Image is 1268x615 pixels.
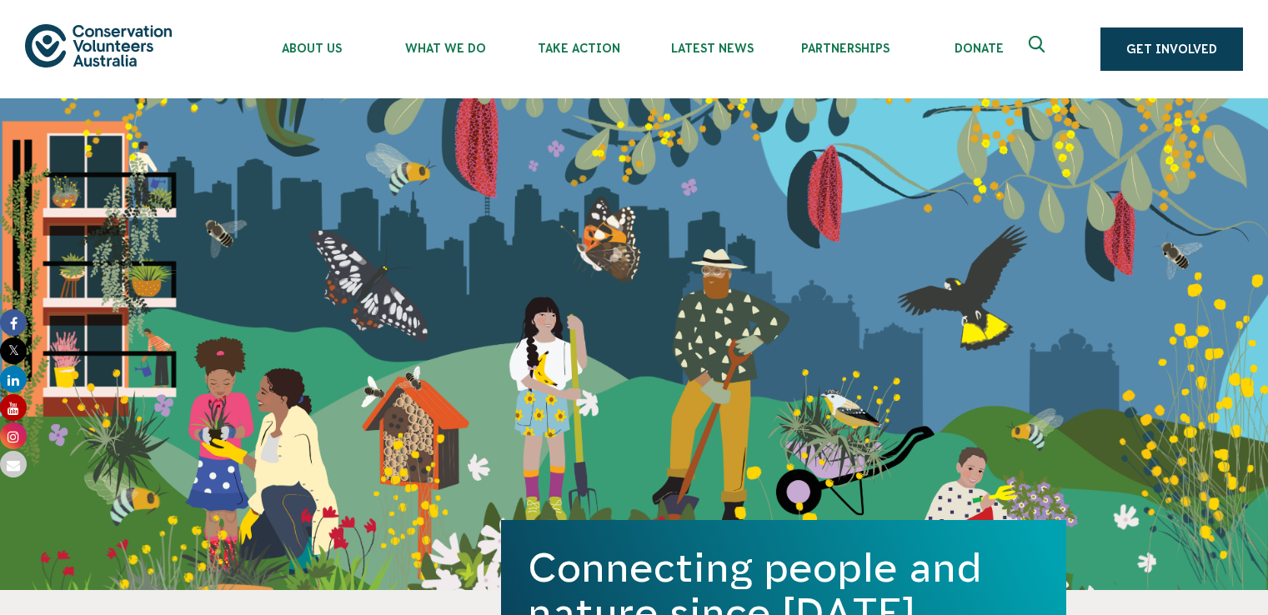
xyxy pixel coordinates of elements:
[378,42,512,55] span: What We Do
[25,24,172,67] img: logo.svg
[1100,27,1243,71] a: Get Involved
[1029,36,1050,62] span: Expand search box
[245,42,378,55] span: About Us
[779,42,912,55] span: Partnerships
[1019,29,1059,69] button: Expand search box Close search box
[912,42,1045,55] span: Donate
[645,42,779,55] span: Latest News
[512,42,645,55] span: Take Action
